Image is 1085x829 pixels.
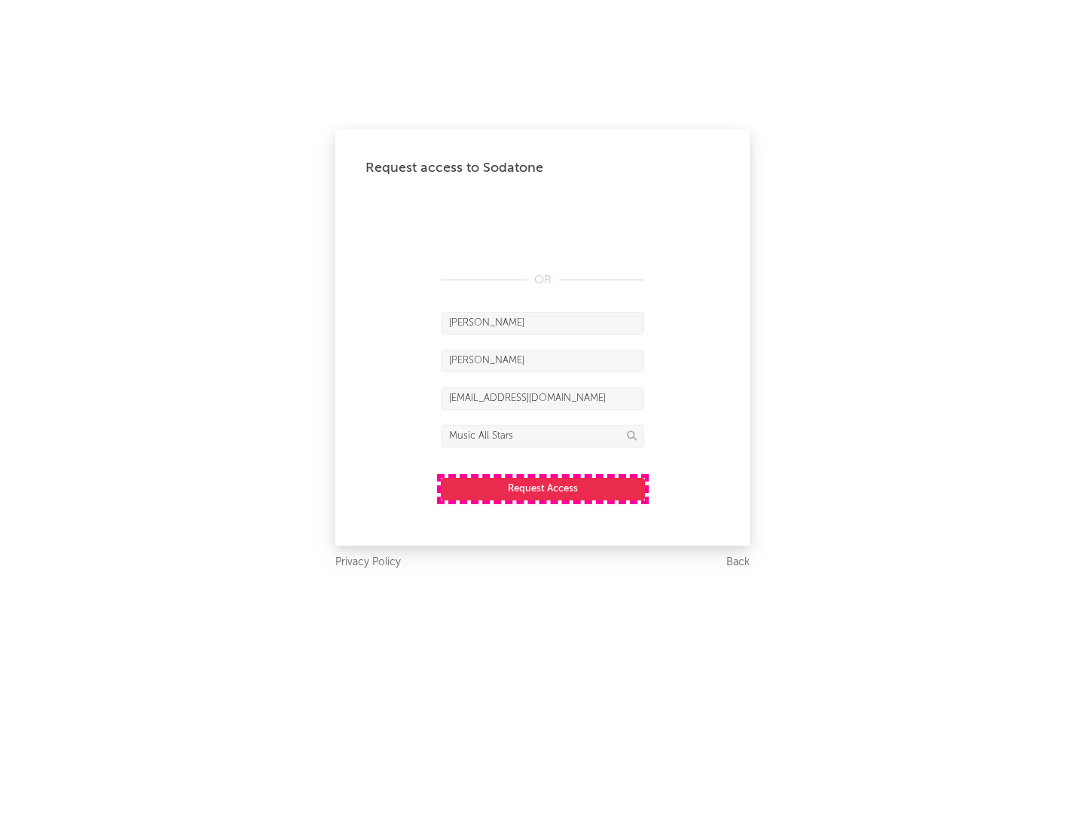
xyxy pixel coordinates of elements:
input: Division [441,425,644,448]
button: Request Access [441,478,645,500]
a: Back [726,553,750,572]
input: First Name [441,312,644,335]
div: Request access to Sodatone [365,159,720,177]
input: Last Name [441,350,644,372]
div: OR [441,271,644,289]
input: Email [441,387,644,410]
a: Privacy Policy [335,553,401,572]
